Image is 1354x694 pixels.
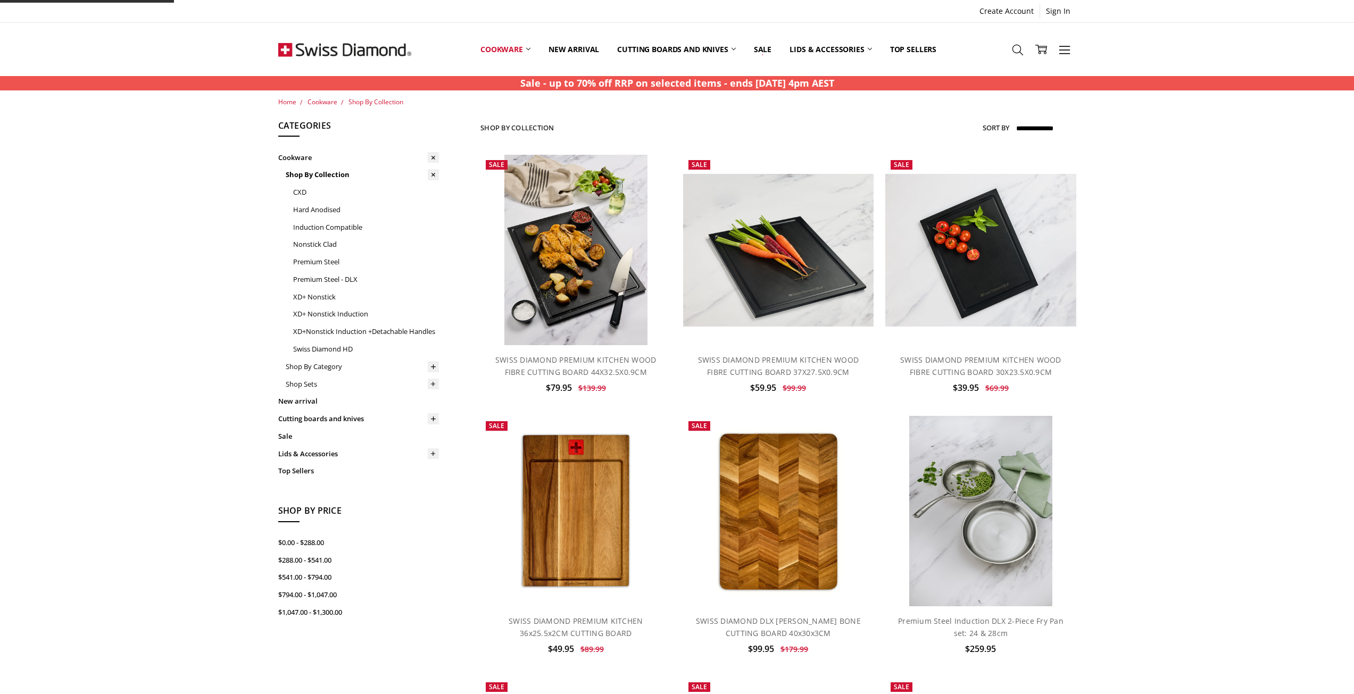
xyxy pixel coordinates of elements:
img: SWISS DIAMOND PREMIUM KITCHEN WOOD FIBRE CUTTING BOARD 37X27.5X0.9CM [683,174,874,327]
a: Shop By Category [286,358,439,375]
span: Sale [894,160,909,169]
span: $179.99 [780,644,808,654]
a: Premium Steel [293,253,439,271]
a: CXD [293,183,439,201]
a: SWISS DIAMOND DLX [PERSON_NAME] BONE CUTTING BOARD 40x30x3CM [696,616,861,638]
a: Lids & Accessories [780,26,880,73]
img: SWISS DIAMOND PREMIUM KITCHEN WOOD FIBRE CUTTING BOARD 44X32.5X0.9CM [504,155,647,345]
span: Sale [692,421,707,430]
a: Sale [745,26,780,73]
span: $99.95 [748,643,774,655]
h5: Shop By Price [278,504,439,522]
a: Premium steel DLX 2pc fry pan set (28 and 24cm) life style shot [885,416,1076,606]
img: Free Shipping On Every Order [278,23,411,76]
a: SWISS DIAMOND PREMIUM KITCHEN WOOD FIBRE CUTTING BOARD 37X27.5X0.9CM [683,155,874,345]
a: Premium Steel Induction DLX 2-Piece Fry Pan set: 24 & 28cm [898,616,1064,638]
a: Shop By Collection [286,166,439,183]
a: $288.00 - $541.00 [278,551,439,569]
a: $1,047.00 - $1,300.00 [278,604,439,621]
span: Sale [692,682,707,691]
a: New arrival [278,392,439,410]
a: Top Sellers [278,462,439,480]
a: Hard Anodised [293,201,439,219]
a: $541.00 - $794.00 [278,568,439,586]
span: $79.95 [546,382,572,394]
a: SWISS DIAMOND PREMIUM KITCHEN WOOD FIBRE CUTTING BOARD 30X23.5X0.9CM [900,355,1061,377]
a: $0.00 - $288.00 [278,534,439,551]
a: Cutting boards and knives [608,26,745,73]
a: XD+ Nonstick [293,288,439,306]
span: Sale [894,682,909,691]
span: $89.99 [580,644,604,654]
a: SWISS DIAMOND PREMIUM KITCHEN WOOD FIBRE CUTTING BOARD 44X32.5X0.9CM [480,155,671,345]
a: Cookware [308,97,337,106]
span: $69.99 [985,383,1009,393]
h1: Shop By Collection [480,123,554,132]
a: Cookware [278,149,439,166]
a: SWISS DIAMOND PREMIUM KITCHEN WOOD FIBRE CUTTING BOARD 37X27.5X0.9CM [698,355,859,377]
span: Sale [489,421,504,430]
img: SWISS DIAMOND DLX HERRING BONE CUTTING BOARD 40x30x3CM [701,416,856,606]
span: $59.95 [750,382,776,394]
a: $794.00 - $1,047.00 [278,586,439,604]
a: SWISS DIAMOND DLX HERRING BONE CUTTING BOARD 40x30x3CM [683,416,874,606]
img: SWISS DIAMOND PREMIUM KITCHEN 36x25.5x2CM CUTTING BOARD [503,416,649,606]
img: SWISS DIAMOND PREMIUM KITCHEN WOOD FIBRE CUTTING BOARD 30X23.5X0.9CM [885,174,1076,327]
a: Sale [278,428,439,445]
span: $139.99 [578,383,606,393]
a: SWISS DIAMOND PREMIUM KITCHEN WOOD FIBRE CUTTING BOARD 44X32.5X0.9CM [495,355,657,377]
a: Sign In [1040,4,1076,19]
span: Sale [489,160,504,169]
span: Sale [692,160,707,169]
a: Lids & Accessories [278,445,439,463]
a: Top Sellers [881,26,945,73]
span: $99.99 [783,383,806,393]
a: Cookware [471,26,539,73]
span: $259.95 [965,643,996,655]
a: XD+ Nonstick Induction [293,305,439,323]
img: Premium steel DLX 2pc fry pan set (28 and 24cm) life style shot [909,416,1052,606]
a: Swiss Diamond HD [293,340,439,358]
a: SWISS DIAMOND PREMIUM KITCHEN 36x25.5x2CM CUTTING BOARD [509,616,643,638]
a: Shop Sets [286,375,439,393]
span: Sale [489,682,504,691]
strong: Sale - up to 70% off RRP on selected items - ends [DATE] 4pm AEST [520,77,834,89]
a: Premium Steel - DLX [293,271,439,288]
a: Shop By Collection [348,97,403,106]
span: $49.95 [548,643,574,655]
label: Sort By [983,119,1009,136]
a: Home [278,97,296,106]
a: Create Account [974,4,1040,19]
a: New arrival [539,26,608,73]
h5: Categories [278,119,439,137]
a: Induction Compatible [293,219,439,236]
a: XD+Nonstick Induction +Detachable Handles [293,323,439,340]
a: SWISS DIAMOND PREMIUM KITCHEN 36x25.5x2CM CUTTING BOARD [480,416,671,606]
a: SWISS DIAMOND PREMIUM KITCHEN WOOD FIBRE CUTTING BOARD 30X23.5X0.9CM [885,155,1076,345]
a: Nonstick Clad [293,236,439,253]
a: Cutting boards and knives [278,410,439,428]
span: $39.95 [953,382,979,394]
